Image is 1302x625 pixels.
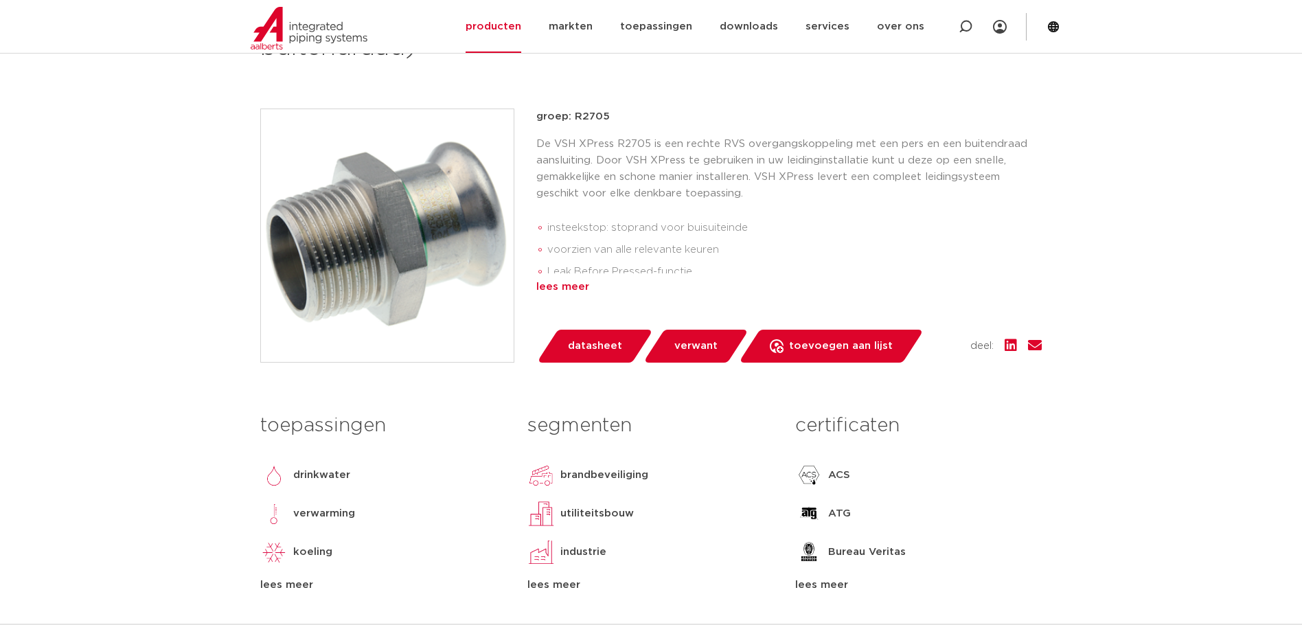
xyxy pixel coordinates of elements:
[795,577,1042,593] div: lees meer
[560,467,648,484] p: brandbeveiliging
[568,335,622,357] span: datasheet
[527,500,555,527] img: utiliteitsbouw
[536,109,1042,125] p: groep: R2705
[293,467,350,484] p: drinkwater
[560,544,606,560] p: industrie
[828,505,851,522] p: ATG
[547,239,1042,261] li: voorzien van alle relevante keuren
[527,577,774,593] div: lees meer
[795,412,1042,440] h3: certificaten
[828,544,906,560] p: Bureau Veritas
[536,136,1042,202] p: De VSH XPress R2705 is een rechte RVS overgangskoppeling met een pers en een buitendraad aansluit...
[536,330,653,363] a: datasheet
[560,505,634,522] p: utiliteitsbouw
[260,412,507,440] h3: toepassingen
[789,335,893,357] span: toevoegen aan lijst
[536,279,1042,295] div: lees meer
[970,338,994,354] span: deel:
[293,505,355,522] p: verwarming
[674,335,718,357] span: verwant
[795,500,823,527] img: ATG
[260,538,288,566] img: koeling
[828,467,850,484] p: ACS
[260,462,288,489] img: drinkwater
[547,261,1042,283] li: Leak Before Pressed-functie
[293,544,332,560] p: koeling
[527,412,774,440] h3: segmenten
[643,330,749,363] a: verwant
[547,217,1042,239] li: insteekstop: stoprand voor buisuiteinde
[795,538,823,566] img: Bureau Veritas
[260,577,507,593] div: lees meer
[795,462,823,489] img: ACS
[260,500,288,527] img: verwarming
[261,109,514,362] img: Product Image for VSH XPress RVS overgang (press x buitendraad)
[527,462,555,489] img: brandbeveiliging
[527,538,555,566] img: industrie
